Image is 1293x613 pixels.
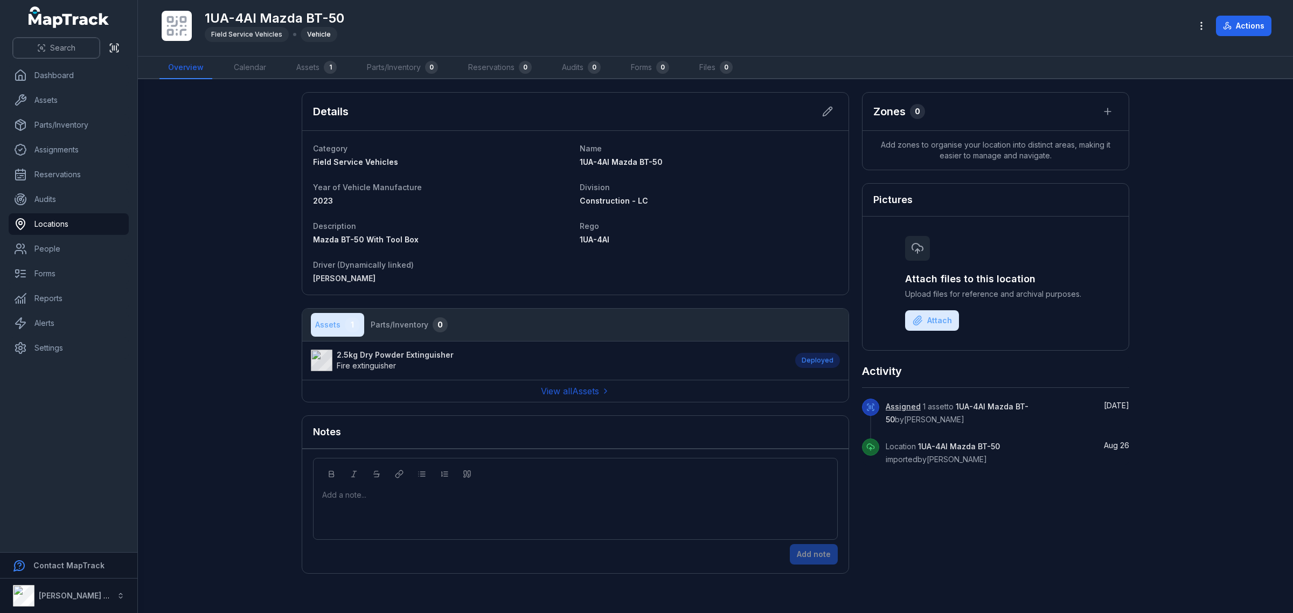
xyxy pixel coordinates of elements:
a: Audits0 [553,57,609,79]
div: 0 [519,61,532,74]
span: Year of Vehicle Manufacture [313,183,422,192]
span: Location imported by [PERSON_NAME] [886,442,1000,464]
span: Upload files for reference and archival purposes. [905,289,1086,299]
a: Alerts [9,312,129,334]
h3: Notes [313,424,341,440]
span: Aug 26 [1104,441,1129,450]
span: Fire extinguisher [337,361,396,370]
a: Dashboard [9,65,129,86]
a: [PERSON_NAME] [313,273,571,284]
a: Reservations [9,164,129,185]
a: Assignments [9,139,129,161]
span: 2023 [313,196,333,205]
span: 1 asset to by [PERSON_NAME] [886,402,1028,424]
strong: 2.5kg Dry Powder Extinguisher [337,350,454,360]
h3: Attach files to this location [905,271,1086,287]
span: Add zones to organise your location into distinct areas, making it easier to manage and navigate. [863,131,1129,170]
time: 8/26/2025, 5:47:04 PM [1104,441,1129,450]
div: 1 [324,61,337,74]
a: Assets [9,89,129,111]
a: People [9,238,129,260]
a: Reservations0 [460,57,540,79]
button: Parts/Inventory0 [366,313,452,337]
button: Assets1 [311,313,364,337]
a: Parts/Inventory0 [358,57,447,79]
div: Vehicle [301,27,337,42]
time: 9/23/2025, 1:10:01 PM [1104,401,1129,410]
span: 1UA-4AI Mazda BT-50 [580,157,663,166]
strong: Contact MapTrack [33,561,105,570]
div: Deployed [795,353,840,368]
span: Mazda BT-50 With Tool Box [313,235,419,244]
span: Division [580,183,610,192]
span: [DATE] [1104,401,1129,410]
span: Construction - LC [580,196,648,205]
div: 0 [720,61,733,74]
a: Overview [159,57,212,79]
strong: [PERSON_NAME] Air [39,591,114,600]
a: Assigned [886,401,921,412]
a: Parts/Inventory [9,114,129,136]
a: Locations [9,213,129,235]
span: 1UA-4AI Mazda BT-50 [918,442,1000,451]
h2: Zones [873,104,906,119]
a: Settings [9,337,129,359]
button: Search [13,38,100,58]
div: 0 [433,317,448,332]
button: Attach [905,310,959,331]
a: 2.5kg Dry Powder ExtinguisherFire extinguisher [311,350,784,371]
span: 1UA-4AI Mazda BT-50 [886,402,1028,424]
span: Field Service Vehicles [211,30,282,38]
div: 0 [588,61,601,74]
span: Name [580,144,602,153]
a: Forms [9,263,129,284]
span: Description [313,221,356,231]
a: Files0 [691,57,741,79]
h2: Activity [862,364,902,379]
h2: Details [313,104,349,119]
div: 0 [656,61,669,74]
span: Field Service Vehicles [313,157,398,166]
a: MapTrack [29,6,109,28]
button: Actions [1216,16,1271,36]
a: Calendar [225,57,275,79]
a: Reports [9,288,129,309]
h1: 1UA-4AI Mazda BT-50 [205,10,344,27]
h3: Pictures [873,192,913,207]
div: 1 [345,317,360,332]
div: 0 [425,61,438,74]
a: View allAssets [541,385,610,398]
a: Assets1 [288,57,345,79]
a: Forms0 [622,57,678,79]
span: Category [313,144,347,153]
a: Audits [9,189,129,210]
span: Rego [580,221,599,231]
div: 0 [910,104,925,119]
span: 1UA-4AI [580,235,609,244]
span: Search [50,43,75,53]
span: Driver (Dynamically linked) [313,260,414,269]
